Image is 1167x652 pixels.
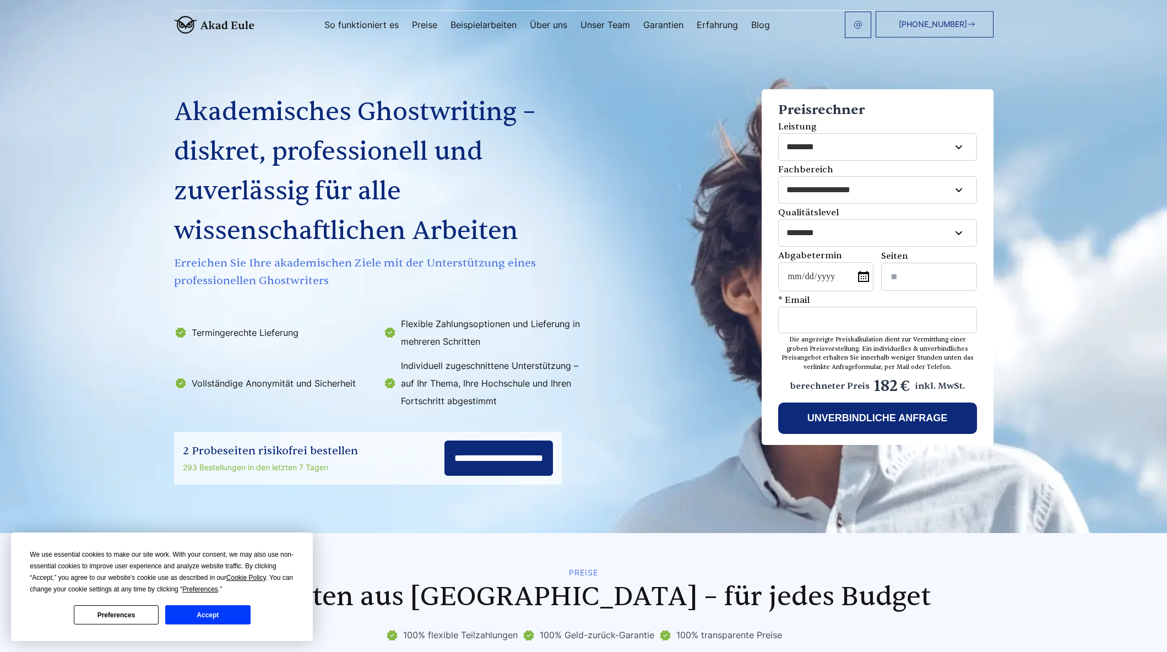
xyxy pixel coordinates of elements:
[778,335,977,372] div: Die angezeigte Preiskalkulation dient zur Vermittlung einer groben Preisvorstellung. Ein individu...
[11,533,313,641] div: Cookie Consent Prompt
[659,626,782,644] li: 100% transparente Preise
[383,357,586,410] li: Individuell zugeschnittene Unterstützung – auf Ihr Thema, Ihre Hochschule und Ihren Fortschritt a...
[778,120,977,161] label: Leistung
[874,374,898,398] span: 182
[899,20,967,29] span: [PHONE_NUMBER]
[174,357,377,410] li: Vollständige Anonymität und Sicherheit
[807,412,947,423] span: UNVERBINDLICHE ANFRAGE
[778,249,873,291] label: Abgabetermin
[183,442,358,460] div: 2 Probeseiten risikofrei bestellen
[778,100,977,434] form: Contact form
[522,626,654,644] li: 100% Geld-zurück-Garantie
[174,582,994,612] h2: Experten aus [GEOGRAPHIC_DATA] – für jedes Budget
[751,20,770,29] a: Blog
[530,20,567,29] a: Über uns
[778,307,977,333] input: * Email
[74,605,159,624] button: Preferences
[226,574,266,582] span: Cookie Policy
[412,20,437,29] a: Preise
[386,626,518,644] li: 100% flexible Teilzahlungen
[779,134,976,160] select: Leistung
[174,254,588,290] span: Erreichen Sie Ihre akademischen Ziele mit der Unterstützung eines professionellen Ghostwriters
[174,16,254,34] img: logo
[881,251,908,262] span: Seiten
[915,379,965,393] span: inkl. MwSt.
[778,294,977,333] label: * Email
[643,20,683,29] a: Garantien
[778,163,977,204] label: Fachbereich
[779,220,976,246] select: Qualitätslevel
[900,374,910,398] span: €
[854,20,862,29] img: email
[174,315,377,350] li: Termingerechte Lieferung
[778,206,977,247] label: Qualitätslevel
[697,20,738,29] a: Erfahrung
[580,20,630,29] a: Unser Team
[183,461,358,474] div: 293 Bestellungen in den letzten 7 Tagen
[174,93,588,251] h1: Akademisches Ghostwriting – diskret, professionell und zuverlässig für alle wissenschaftlichen Ar...
[30,549,294,595] div: We use essential cookies to make our site work. With your consent, we may also use non-essential ...
[174,568,994,577] div: Preise
[182,585,218,593] span: Preferences
[790,379,870,393] span: berechneter Preis
[165,605,250,624] button: Accept
[778,262,873,291] input: Abgabetermin
[876,11,994,37] a: [PHONE_NUMBER]
[324,20,399,29] a: So funktioniert es
[450,20,517,29] a: Beispielarbeiten
[779,177,976,203] select: Fachbereich
[778,100,977,120] div: Preisrechner
[778,403,977,434] button: UNVERBINDLICHE ANFRAGE
[383,315,586,350] li: Flexible Zahlungsoptionen und Lieferung in mehreren Schritten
